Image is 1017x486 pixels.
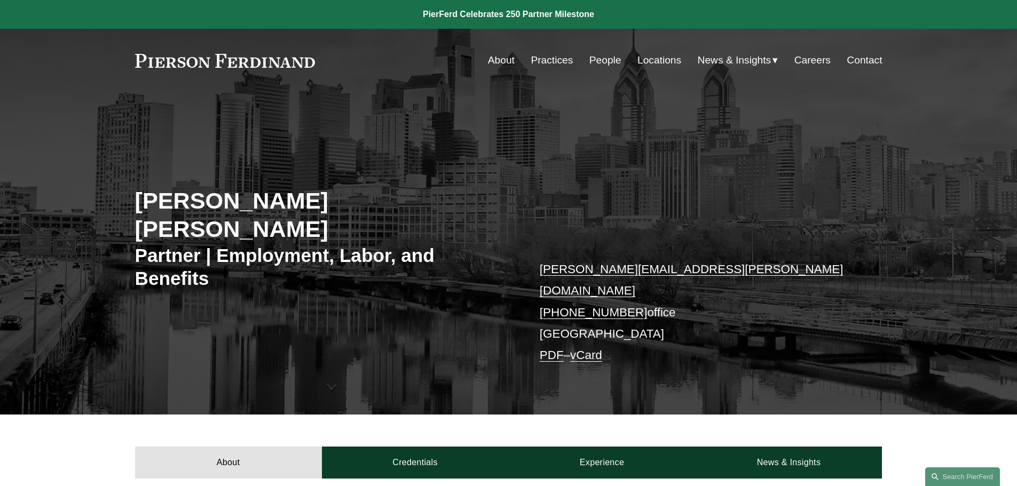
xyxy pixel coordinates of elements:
[135,244,509,290] h3: Partner | Employment, Labor, and Benefits
[135,447,322,479] a: About
[540,259,851,367] p: office [GEOGRAPHIC_DATA] –
[135,187,509,243] h2: [PERSON_NAME] [PERSON_NAME]
[589,50,621,70] a: People
[540,306,648,319] a: [PHONE_NUMBER]
[637,50,681,70] a: Locations
[509,447,696,479] a: Experience
[540,262,843,297] a: [PERSON_NAME][EMAIL_ADDRESS][PERSON_NAME][DOMAIN_NAME]
[698,51,771,70] span: News & Insights
[570,348,602,362] a: vCard
[531,50,573,70] a: Practices
[698,50,778,70] a: folder dropdown
[540,348,564,362] a: PDF
[925,467,1000,486] a: Search this site
[847,50,882,70] a: Contact
[322,447,509,479] a: Credentials
[488,50,515,70] a: About
[695,447,882,479] a: News & Insights
[794,50,831,70] a: Careers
